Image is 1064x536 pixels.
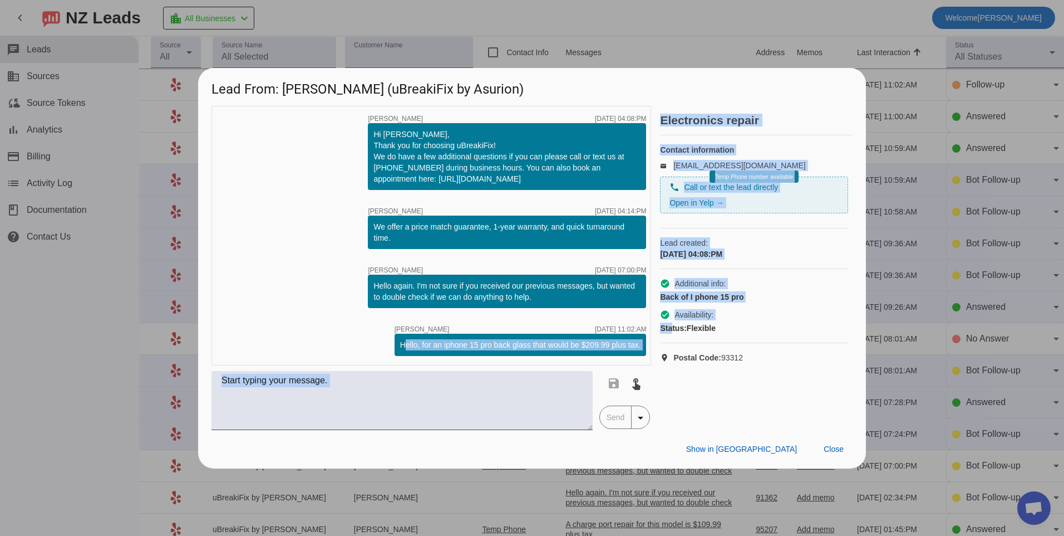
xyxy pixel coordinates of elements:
mat-icon: check_circle [660,310,670,320]
mat-icon: check_circle [660,279,670,289]
div: Hello, for an iphone 15 pro back glass that would be $209.99 plus tax. [400,339,641,350]
button: Show in [GEOGRAPHIC_DATA] [677,440,806,460]
div: Hello again. I'm not sure if you received our previous messages, but wanted to double check if we... [373,280,641,303]
div: [DATE] 04:14:PM [595,208,646,215]
div: [DATE] 04:08:PM [660,248,848,260]
a: [EMAIL_ADDRESS][DOMAIN_NAME] [673,161,805,170]
a: Open in Yelp → [669,198,723,207]
span: Show in [GEOGRAPHIC_DATA] [686,445,797,454]
button: Close [815,440,853,460]
div: Back of I phone 15 pro [660,291,848,303]
h4: Contact information [660,144,848,155]
span: [PERSON_NAME] [368,208,423,215]
span: Lead created: [660,237,848,248]
div: [DATE] 11:02:AM [595,326,646,333]
mat-icon: arrow_drop_down [634,411,647,425]
span: Temp Phone number available [715,174,793,180]
span: [PERSON_NAME] [395,326,450,333]
span: Additional info: [674,278,726,289]
div: We offer a price match guarantee, 1-year warranty, and quick turnaround time.​ [373,221,641,243]
span: Call or text the lead directly [684,182,778,193]
div: Hi [PERSON_NAME], Thank you for choosing uBreakiFix! We do have a few additional questions if you... [373,129,641,184]
div: [DATE] 07:00:PM [595,267,646,274]
h2: Electronics repair [660,115,853,126]
strong: Postal Code: [673,353,721,362]
span: Close [824,445,844,454]
mat-icon: location_on [660,353,673,362]
strong: Status: [660,324,686,333]
mat-icon: email [660,163,673,168]
mat-icon: phone [669,182,679,192]
div: [DATE] 04:08:PM [595,115,646,122]
div: Flexible [660,323,848,334]
span: [PERSON_NAME] [368,115,423,122]
span: Availability: [674,309,713,320]
span: 93312 [673,352,743,363]
span: [PERSON_NAME] [368,267,423,274]
mat-icon: touch_app [629,377,643,390]
h1: Lead From: [PERSON_NAME] (uBreakiFix by Asurion) [198,68,866,105]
